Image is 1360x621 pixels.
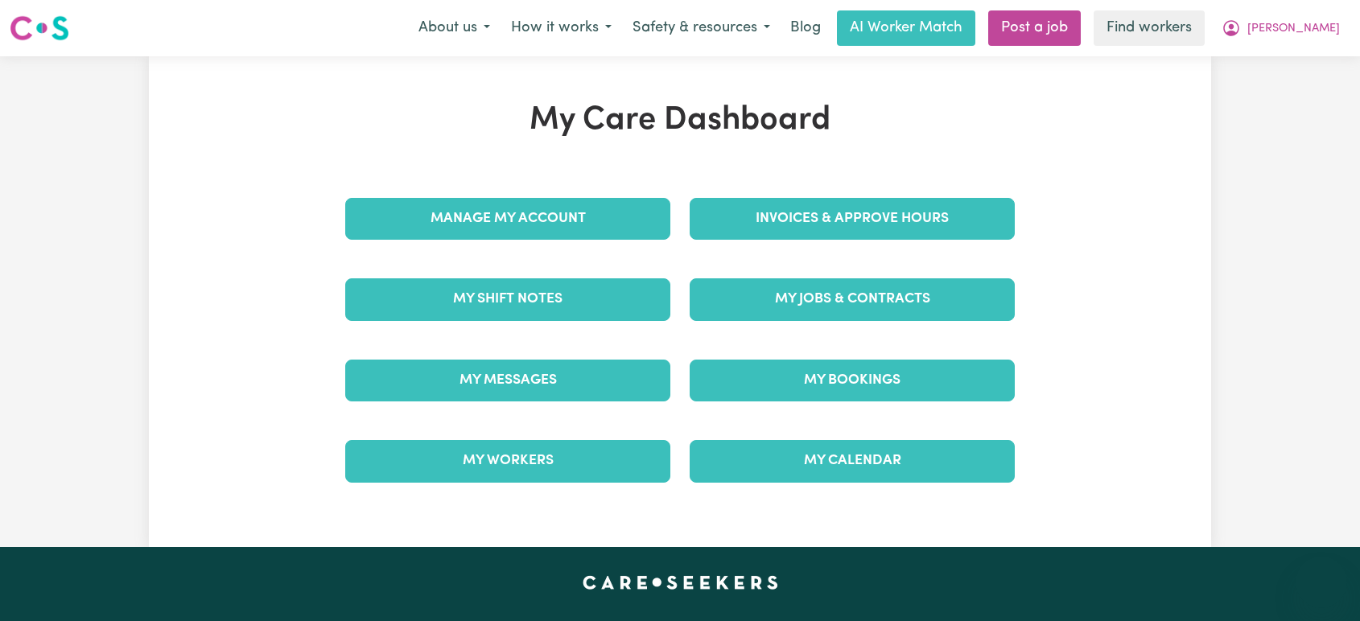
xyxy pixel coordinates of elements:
[1094,10,1205,46] a: Find workers
[622,11,781,45] button: Safety & resources
[501,11,622,45] button: How it works
[345,440,670,482] a: My Workers
[690,198,1015,240] a: Invoices & Approve Hours
[690,278,1015,320] a: My Jobs & Contracts
[690,360,1015,401] a: My Bookings
[345,360,670,401] a: My Messages
[345,278,670,320] a: My Shift Notes
[10,10,69,47] a: Careseekers logo
[1211,11,1350,45] button: My Account
[781,10,830,46] a: Blog
[336,101,1024,140] h1: My Care Dashboard
[1296,557,1347,608] iframe: Button to launch messaging window
[690,440,1015,482] a: My Calendar
[10,14,69,43] img: Careseekers logo
[1247,20,1340,38] span: [PERSON_NAME]
[345,198,670,240] a: Manage My Account
[988,10,1081,46] a: Post a job
[408,11,501,45] button: About us
[837,10,975,46] a: AI Worker Match
[583,576,778,589] a: Careseekers home page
